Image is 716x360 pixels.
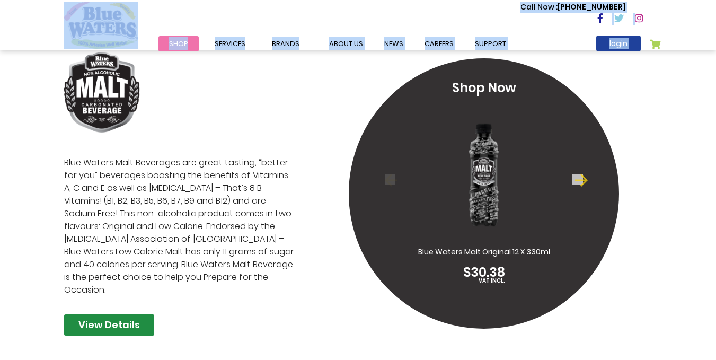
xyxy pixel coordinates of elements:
a: Blue Waters Malt Original 12 X 330ml $30.38 [369,103,599,282]
p: Blue Waters Malt Original 12 X 330ml [418,247,550,258]
button: Previous [385,174,395,185]
span: Shop [169,39,188,49]
a: about us [319,36,374,51]
span: Call Now : [520,2,558,12]
span: $30.38 [463,264,505,281]
p: Shop Now [369,78,599,98]
a: store logo [64,2,138,48]
img: brand logo [64,52,140,133]
a: support [464,36,517,51]
button: Next [572,174,583,185]
a: login [596,36,641,51]
img: blue_waters_malt_original_12_x_330ml_1_4.png [432,103,535,247]
a: View Details [64,314,154,336]
a: careers [414,36,464,51]
p: [PHONE_NUMBER] [520,2,626,13]
span: Brands [272,39,299,49]
p: Blue Waters Malt Beverages are great tasting, “better for you” beverages boasting the benefits of... [64,156,294,296]
a: News [374,36,414,51]
span: Services [215,39,245,49]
